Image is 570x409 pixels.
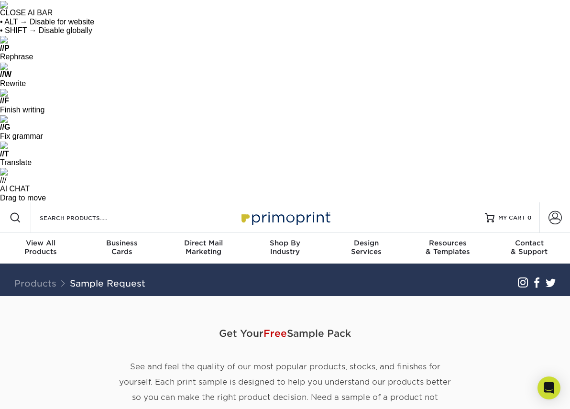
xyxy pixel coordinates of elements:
[498,214,526,222] span: MY CART
[244,239,326,247] span: Shop By
[39,212,132,223] input: SEARCH PRODUCTS.....
[489,239,570,256] div: & Support
[489,233,570,264] a: Contact& Support
[81,233,163,264] a: BusinessCards
[537,376,560,399] div: Open Intercom Messenger
[118,319,452,348] span: Get Your Sample Pack
[237,207,333,228] img: Primoprint
[407,239,488,256] div: & Templates
[81,239,163,256] div: Cards
[326,239,407,247] span: Design
[263,328,287,339] span: Free
[70,278,145,288] a: Sample Request
[14,278,56,288] a: Products
[326,239,407,256] div: Services
[407,239,488,247] span: Resources
[527,214,532,221] span: 0
[244,233,326,264] a: Shop ByIndustry
[163,233,244,264] a: Direct MailMarketing
[81,239,163,247] span: Business
[326,233,407,264] a: DesignServices
[489,239,570,247] span: Contact
[244,239,326,256] div: Industry
[163,239,244,256] div: Marketing
[163,239,244,247] span: Direct Mail
[485,202,532,233] a: MY CART 0
[407,233,488,264] a: Resources& Templates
